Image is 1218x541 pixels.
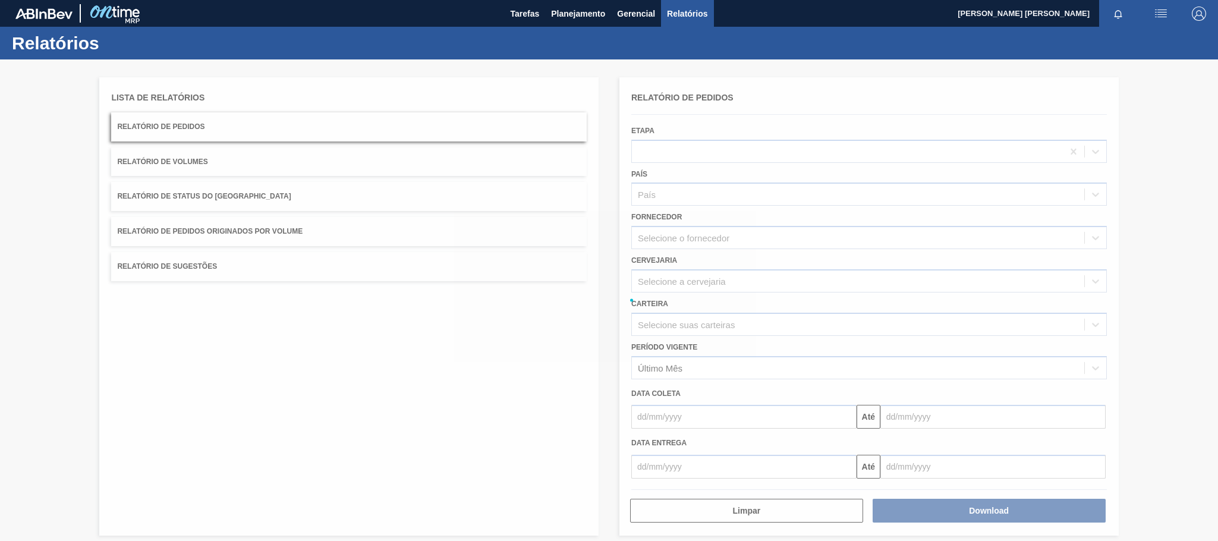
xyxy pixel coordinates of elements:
span: Relatórios [667,7,707,21]
span: Tarefas [510,7,539,21]
img: TNhmsLtSVTkK8tSr43FrP2fwEKptu5GPRR3wAAAABJRU5ErkJggg== [15,8,73,19]
span: Planejamento [551,7,605,21]
h1: Relatórios [12,36,223,50]
img: userActions [1154,7,1168,21]
button: Notificações [1099,5,1137,22]
span: Gerencial [617,7,655,21]
img: Logout [1192,7,1206,21]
